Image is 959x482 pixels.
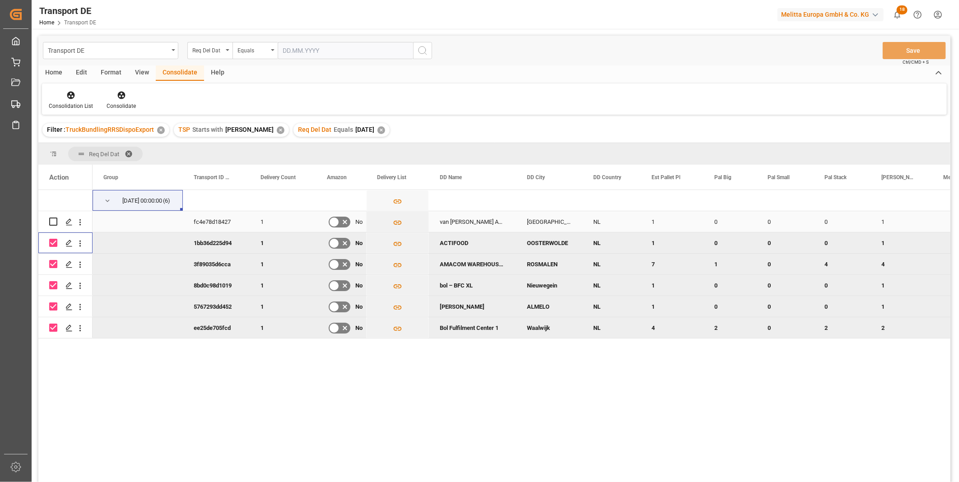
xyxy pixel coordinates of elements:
[703,232,757,253] div: 0
[714,174,731,181] span: Pal Big
[582,232,641,253] div: NL
[377,174,406,181] span: Delivery List
[65,126,154,133] span: TruckBundlingRRSDispoExport
[516,275,582,296] div: Nieuwegein
[250,211,316,232] div: 1
[94,65,128,81] div: Format
[39,4,96,18] div: Transport DE
[413,42,432,59] button: search button
[429,232,516,253] div: ACTIFOOD
[824,174,847,181] span: Pal Stack
[814,211,871,232] div: 0
[582,317,641,338] div: NL
[183,275,250,296] div: 8bd0c98d1019
[582,275,641,296] div: NL
[516,317,582,338] div: Waalwijk
[908,5,928,25] button: Help Center
[871,254,932,274] div: 4
[69,65,94,81] div: Edit
[641,232,703,253] div: 1
[641,211,703,232] div: 1
[887,5,908,25] button: show 18 new notifications
[157,126,165,134] div: ✕
[128,65,156,81] div: View
[355,233,363,254] span: No
[107,102,136,110] div: Consolidate
[204,65,231,81] div: Help
[355,275,363,296] span: No
[429,211,516,232] div: van [PERSON_NAME] Automaten
[440,174,462,181] span: DD Name
[38,296,93,317] div: Press SPACE to deselect this row.
[582,296,641,317] div: NL
[703,254,757,274] div: 1
[250,254,316,274] div: 1
[814,232,871,253] div: 0
[429,275,516,296] div: bol – BFC XL
[814,254,871,274] div: 4
[777,8,884,21] div: Melitta Europa GmbH & Co. KG
[327,174,347,181] span: Amazon
[225,126,274,133] span: [PERSON_NAME]
[261,174,296,181] span: Delivery Count
[881,174,913,181] span: [PERSON_NAME]
[250,317,316,338] div: 1
[871,317,932,338] div: 2
[871,232,932,253] div: 1
[355,212,363,232] span: No
[38,254,93,275] div: Press SPACE to deselect this row.
[897,5,908,14] span: 18
[38,275,93,296] div: Press SPACE to deselect this row.
[871,275,932,296] div: 1
[183,254,250,274] div: 3f89035d6cca
[871,296,932,317] div: 1
[250,275,316,296] div: 1
[377,126,385,134] div: ✕
[250,232,316,253] div: 1
[48,44,168,56] div: Transport DE
[703,296,757,317] div: 0
[156,65,204,81] div: Consolidate
[89,151,119,158] span: Req Del Dat
[757,296,814,317] div: 0
[429,296,516,317] div: [PERSON_NAME]
[883,42,946,59] button: Save
[47,126,65,133] span: Filter :
[237,44,268,55] div: Equals
[192,126,223,133] span: Starts with
[516,232,582,253] div: OOSTERWOLDE
[43,42,178,59] button: open menu
[429,317,516,338] div: Bol Fulfilment Center 1
[527,174,545,181] span: DD City
[777,6,887,23] button: Melitta Europa GmbH & Co. KG
[355,254,363,275] span: No
[641,317,703,338] div: 4
[641,296,703,317] div: 1
[703,317,757,338] div: 2
[903,59,929,65] span: Ctrl/CMD + S
[516,254,582,274] div: ROSMALEN
[814,275,871,296] div: 0
[122,190,162,211] div: [DATE] 00:00:00
[703,211,757,232] div: 0
[192,44,223,55] div: Req Del Dat
[278,42,413,59] input: DD.MM.YYYY
[814,296,871,317] div: 0
[38,190,93,211] div: Press SPACE to select this row.
[39,19,54,26] a: Home
[593,174,621,181] span: DD Country
[178,126,190,133] span: TSP
[250,296,316,317] div: 1
[277,126,284,134] div: ✕
[757,232,814,253] div: 0
[183,211,250,232] div: fc4e78d18427
[871,211,932,232] div: 1
[49,173,69,181] div: Action
[298,126,331,133] span: Req Del Dat
[355,318,363,338] span: No
[516,211,582,232] div: [GEOGRAPHIC_DATA]
[814,317,871,338] div: 2
[183,317,250,338] div: ee25de705fcd
[38,65,69,81] div: Home
[334,126,353,133] span: Equals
